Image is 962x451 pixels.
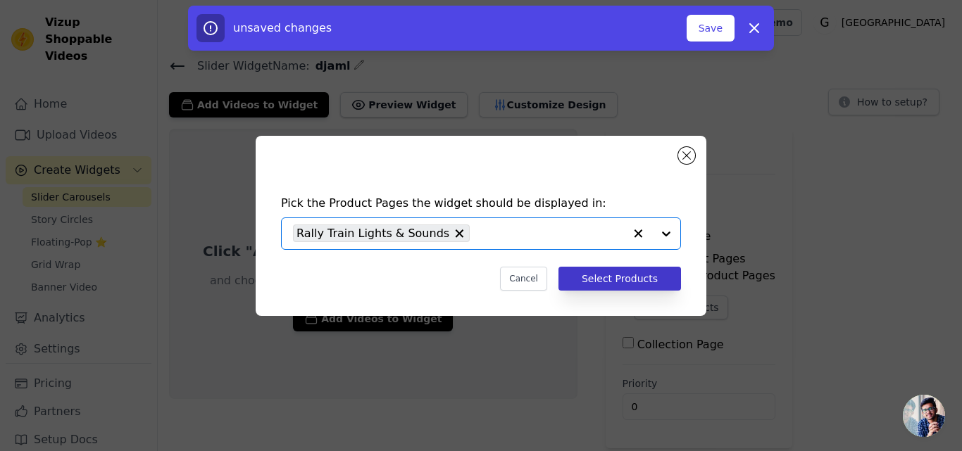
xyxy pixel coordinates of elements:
[296,224,449,242] span: Rally Train Lights & Sounds
[233,21,332,34] span: unsaved changes
[678,147,695,164] button: Close modal
[558,267,681,291] button: Select Products
[903,395,945,437] a: Open chat
[500,267,547,291] button: Cancel
[281,195,681,212] h4: Pick the Product Pages the widget should be displayed in:
[687,15,735,42] button: Save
